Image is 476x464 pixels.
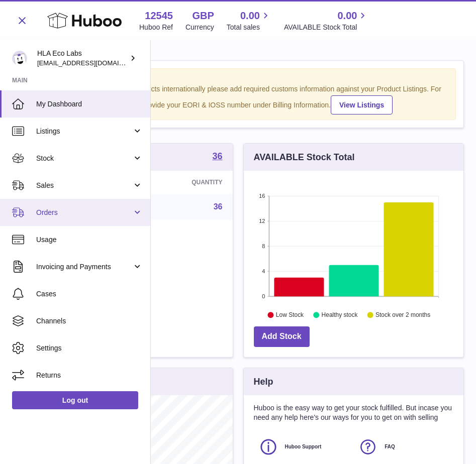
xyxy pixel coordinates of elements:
[185,23,214,32] div: Currency
[254,326,310,347] a: Add Stock
[36,371,143,380] span: Returns
[259,218,265,224] text: 12
[192,9,214,23] strong: GBP
[36,343,143,353] span: Settings
[254,151,355,163] h3: AVAILABLE Stock Total
[262,268,265,274] text: 4
[129,171,233,194] th: Quantity
[337,9,357,23] span: 0.00
[214,202,223,211] a: 36
[36,262,132,272] span: Invoicing and Payments
[331,95,393,114] a: View Listings
[254,376,273,388] h3: Help
[259,437,349,456] a: Huboo Support
[26,84,450,114] div: If you're planning on sending your products internationally please add required customs informati...
[262,293,265,299] text: 0
[212,152,222,163] a: 36
[36,181,132,190] span: Sales
[37,59,148,67] span: [EMAIL_ADDRESS][DOMAIN_NAME]
[145,9,173,23] strong: 12545
[36,208,132,217] span: Orders
[12,51,27,66] img: clinton@newgendirect.com
[36,289,143,299] span: Cases
[240,9,260,23] span: 0.00
[254,403,454,422] p: Huboo is the easy way to get your stock fulfilled. But incase you need any help here's our ways f...
[284,9,369,32] a: 0.00 AVAILABLE Stock Total
[212,152,222,161] strong: 36
[26,74,450,83] strong: Notice
[36,235,143,245] span: Usage
[375,312,430,319] text: Stock over 2 months
[262,243,265,249] text: 8
[358,437,448,456] a: FAQ
[284,23,369,32] span: AVAILABLE Stock Total
[36,127,132,136] span: Listings
[36,316,143,326] span: Channels
[259,193,265,199] text: 16
[12,391,138,409] a: Log out
[139,23,173,32] div: Huboo Ref
[36,99,143,109] span: My Dashboard
[227,9,271,32] a: 0.00 Total sales
[321,312,358,319] text: Healthy stock
[227,23,271,32] span: Total sales
[285,443,322,450] span: Huboo Support
[275,312,304,319] text: Low Stock
[37,49,128,68] div: HLA Eco Labs
[36,154,132,163] span: Stock
[385,443,395,450] span: FAQ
